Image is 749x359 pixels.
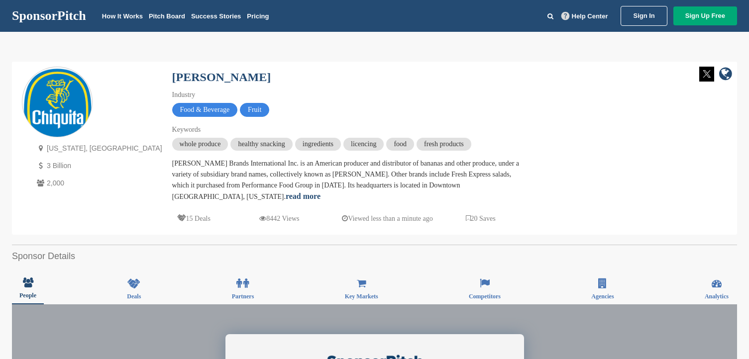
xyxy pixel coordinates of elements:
[12,9,86,22] a: SponsorPitch
[345,293,378,299] span: Key Markets
[230,138,292,151] span: healthy snacking
[34,142,162,155] p: [US_STATE], [GEOGRAPHIC_DATA]
[172,103,238,117] span: Food & Beverage
[172,90,521,100] div: Industry
[673,6,737,25] a: Sign Up Free
[34,160,162,172] p: 3 Billion
[172,158,521,202] div: [PERSON_NAME] Brands International Inc. is an American producer and distributor of bananas and ot...
[191,12,241,20] a: Success Stories
[172,71,271,84] a: [PERSON_NAME]
[240,103,269,117] span: Fruit
[102,12,143,20] a: How It Works
[149,12,185,20] a: Pitch Board
[259,212,299,225] p: 8442 Views
[22,67,92,153] img: Sponsorpitch & Chiquita
[12,250,737,263] h2: Sponsor Details
[295,138,341,151] span: ingredients
[719,67,732,83] a: company link
[127,293,141,299] span: Deals
[591,293,614,299] span: Agencies
[172,138,228,151] span: whole produce
[19,292,36,298] span: People
[621,6,667,26] a: Sign In
[177,212,211,225] p: 15 Deals
[343,138,384,151] span: licencing
[232,293,254,299] span: Partners
[466,212,496,225] p: 20 Saves
[386,138,414,151] span: food
[342,212,433,225] p: Viewed less than a minute ago
[705,293,729,299] span: Analytics
[699,67,714,82] img: Twitter white
[247,12,269,20] a: Pricing
[417,138,471,151] span: fresh products
[469,293,501,299] span: Competitors
[34,177,162,189] p: 2,000
[559,10,610,22] a: Help Center
[286,192,321,200] a: read more
[172,124,521,135] div: Keywords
